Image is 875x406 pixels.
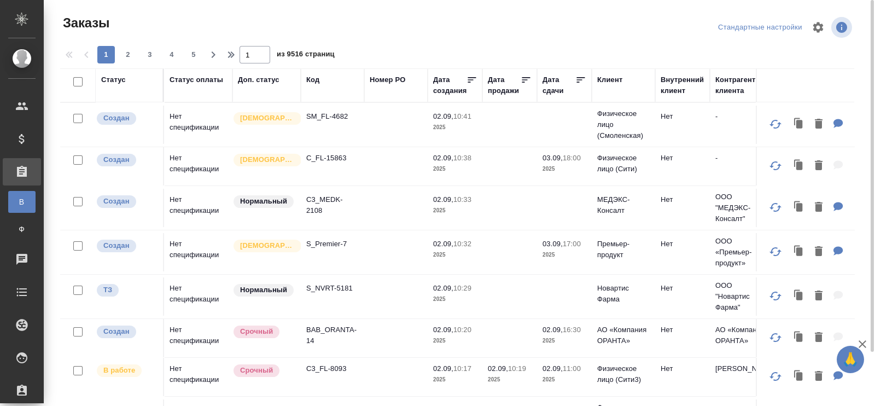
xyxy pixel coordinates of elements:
p: Физическое лицо (Смоленская) [597,108,650,141]
p: 03.09, [542,240,563,248]
div: Выставляется автоматически для первых 3 заказов нового контактного лица. Особое внимание [232,111,295,126]
p: ООО "Новартис Фарма" [715,280,768,313]
p: - [715,153,768,164]
span: 5 [185,49,202,60]
div: Внутренний клиент [661,74,704,96]
p: 10:19 [508,364,526,373]
button: Обновить [762,194,789,221]
p: Срочный [240,365,273,376]
p: Физическое лицо (Сити3) [597,363,650,385]
p: 2025 [542,250,586,260]
td: Нет спецификации [164,233,232,271]
p: Новартис Фарма [597,283,650,305]
div: Выставляется автоматически, если на указанный объем услуг необходимо больше времени в стандартном... [232,324,295,339]
button: Обновить [762,239,789,265]
span: 2 [119,49,137,60]
button: Обновить [762,324,789,351]
div: Выставляется автоматически, если на указанный объем услуг необходимо больше времени в стандартном... [232,363,295,378]
p: АО «Компания ОРАНТА» [715,324,768,346]
p: ООО «Премьер-продукт» [715,236,768,269]
p: 10:20 [453,326,471,334]
p: Нет [661,363,704,374]
button: 5 [185,46,202,63]
button: Удалить [809,196,828,219]
button: Клонировать [789,241,809,263]
a: В [8,191,36,213]
p: 02.09, [433,240,453,248]
button: Удалить [809,241,828,263]
p: Создан [103,240,130,251]
p: МЕДЭКС-Консалт [597,194,650,216]
p: Создан [103,196,130,207]
p: C3_MEDK-2108 [306,194,359,216]
button: Клонировать [789,285,809,308]
td: Нет спецификации [164,189,232,227]
p: 2025 [488,374,532,385]
p: 10:38 [453,154,471,162]
p: 02.09, [433,326,453,334]
p: Нет [661,239,704,250]
div: Выставляется автоматически для первых 3 заказов нового контактного лица. Особое внимание [232,153,295,167]
a: Ф [8,218,36,240]
p: Нормальный [240,285,287,295]
p: BAB_ORANTA-14 [306,324,359,346]
p: 10:41 [453,112,471,120]
span: Посмотреть информацию [831,17,854,38]
div: Статус по умолчанию для стандартных заказов [232,283,295,298]
p: 2025 [433,250,477,260]
p: 02.09, [433,154,453,162]
button: Обновить [762,153,789,179]
p: 2025 [433,164,477,175]
div: Выставляется автоматически при создании заказа [96,194,157,209]
p: 11:00 [563,364,581,373]
p: В работе [103,365,135,376]
p: 2025 [433,374,477,385]
p: 10:33 [453,195,471,204]
p: 03.09, [542,154,563,162]
p: 10:32 [453,240,471,248]
td: Нет спецификации [164,106,232,144]
p: 2025 [433,335,477,346]
div: Статус оплаты [170,74,223,85]
td: Нет спецификации [164,358,232,396]
button: Обновить [762,111,789,137]
span: 3 [141,49,159,60]
td: Нет спецификации [164,319,232,357]
span: Ф [14,224,30,235]
p: 18:00 [563,154,581,162]
button: Удалить [809,366,828,388]
div: Контрагент клиента [715,74,768,96]
p: 2025 [433,205,477,216]
p: [PERSON_NAME] [715,363,768,374]
p: 17:00 [563,240,581,248]
p: 02.09, [433,195,453,204]
button: Удалить [809,327,828,349]
button: Клонировать [789,113,809,136]
button: 4 [163,46,180,63]
div: Выставляется автоматически для первых 3 заказов нового контактного лица. Особое внимание [232,239,295,253]
p: 02.09, [542,364,563,373]
button: Удалить [809,285,828,308]
p: 16:30 [563,326,581,334]
p: - [715,111,768,122]
p: 02.09, [433,112,453,120]
p: 2025 [433,294,477,305]
p: Нет [661,111,704,122]
button: Клонировать [789,196,809,219]
button: Удалить [809,155,828,177]
p: 2025 [542,374,586,385]
button: Обновить [762,363,789,390]
p: 2025 [542,164,586,175]
p: Нет [661,153,704,164]
div: Статус [101,74,126,85]
div: Код [306,74,319,85]
p: C_FL-15863 [306,153,359,164]
p: C3_FL-8093 [306,363,359,374]
div: Выставляется автоматически при создании заказа [96,239,157,253]
p: Нормальный [240,196,287,207]
span: В [14,196,30,207]
div: Статус по умолчанию для стандартных заказов [232,194,295,209]
p: Создан [103,154,130,165]
div: Выставляет ПМ после принятия заказа от КМа [96,363,157,378]
div: Доп. статус [238,74,279,85]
